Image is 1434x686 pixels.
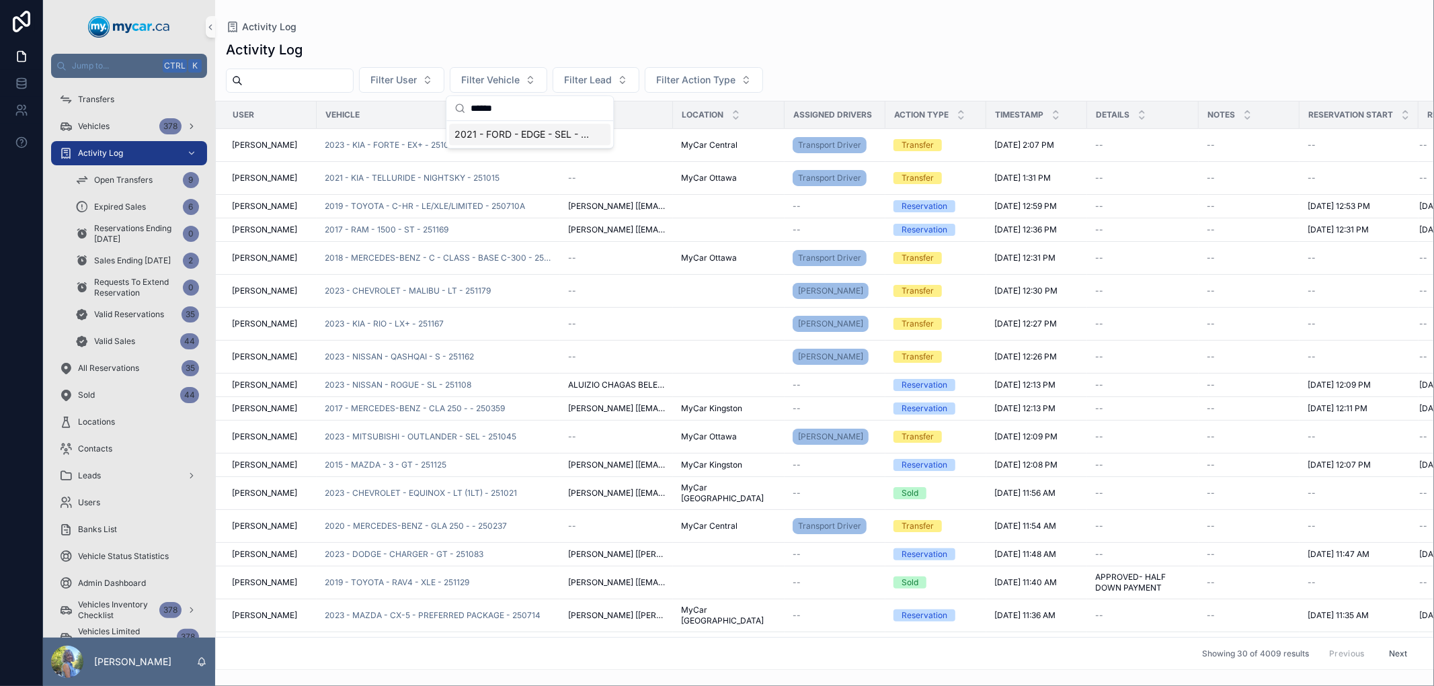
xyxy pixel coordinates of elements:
[94,255,171,266] span: Sales Ending [DATE]
[994,173,1079,183] a: [DATE] 1:31 PM
[325,140,552,151] a: 2023 - KIA - FORTE - EX+ - 251062
[568,173,665,183] a: --
[232,173,309,183] a: [PERSON_NAME]
[232,351,309,362] a: [PERSON_NAME]
[1207,173,1291,183] a: --
[232,224,297,235] span: [PERSON_NAME]
[325,460,446,470] span: 2015 - MAZDA - 3 - GT - 251125
[793,201,877,212] a: --
[325,224,448,235] span: 2017 - RAM - 1500 - ST - 251169
[564,73,612,87] span: Filter Lead
[325,403,505,414] a: 2017 - MERCEDES-BENZ - CLA 250 - - 250359
[568,201,665,212] a: [PERSON_NAME] [[EMAIL_ADDRESS][DOMAIN_NAME]]
[1095,286,1191,296] a: --
[183,280,199,296] div: 0
[232,140,297,151] span: [PERSON_NAME]
[893,139,978,151] a: Transfer
[190,60,200,71] span: K
[793,316,869,332] a: [PERSON_NAME]
[902,402,947,415] div: Reservation
[325,201,552,212] a: 2019 - TOYOTA - C-HR - LE/XLE/LIMITED - 250710A
[1207,431,1215,442] span: --
[1419,253,1427,263] span: --
[182,306,199,323] div: 35
[893,318,978,330] a: Transfer
[568,253,576,263] span: --
[1207,403,1215,414] span: --
[994,173,1051,183] span: [DATE] 1:31 PM
[1419,318,1427,329] span: --
[994,380,1079,390] a: [DATE] 12:13 PM
[88,16,170,38] img: App logo
[568,173,576,183] span: --
[798,140,861,151] span: Transport Driver
[325,173,500,183] a: 2021 - KIA - TELLURIDE - NIGHTSKY - 251015
[226,20,296,34] a: Activity Log
[67,249,207,273] a: Sales Ending [DATE]2
[1308,431,1316,442] span: --
[893,351,978,363] a: Transfer
[1419,431,1427,442] span: --
[325,460,552,470] a: 2015 - MAZDA - 3 - GT - 251125
[325,201,525,212] a: 2019 - TOYOTA - C-HR - LE/XLE/LIMITED - 250710A
[232,431,297,442] span: [PERSON_NAME]
[994,253,1055,263] span: [DATE] 12:31 PM
[1207,318,1215,329] span: --
[1095,431,1191,442] a: --
[994,431,1058,442] span: [DATE] 12:09 PM
[232,201,309,212] a: [PERSON_NAME]
[1095,140,1191,151] a: --
[325,403,552,414] a: 2017 - MERCEDES-BENZ - CLA 250 - - 250359
[994,253,1079,263] a: [DATE] 12:31 PM
[325,140,459,151] span: 2023 - KIA - FORTE - EX+ - 251062
[1095,380,1191,390] a: --
[325,286,491,296] span: 2023 - CHEVROLET - MALIBU - LT - 251179
[793,224,877,235] a: --
[798,431,863,442] span: [PERSON_NAME]
[902,379,947,391] div: Reservation
[94,336,135,347] span: Valid Sales
[454,128,589,141] span: 2021 - FORD - EDGE - SEL - 250924
[163,59,187,73] span: Ctrl
[902,139,934,151] div: Transfer
[1207,140,1215,151] span: --
[568,224,665,235] a: [PERSON_NAME] [[EMAIL_ADDRESS][DOMAIN_NAME]]
[681,403,742,414] span: MyCar Kingston
[1419,351,1427,362] span: --
[994,380,1055,390] span: [DATE] 12:13 PM
[183,172,199,188] div: 9
[242,20,296,34] span: Activity Log
[183,226,199,242] div: 0
[893,285,978,297] a: Transfer
[450,67,547,93] button: Select Button
[793,346,877,368] a: [PERSON_NAME]
[1095,173,1191,183] a: --
[793,349,869,365] a: [PERSON_NAME]
[51,114,207,138] a: Vehicles378
[793,403,801,414] span: --
[1095,224,1103,235] span: --
[325,351,552,362] a: 2023 - NISSAN - QASHQAI - S - 251162
[232,253,309,263] a: [PERSON_NAME]
[893,379,978,391] a: Reservation
[183,199,199,215] div: 6
[1095,253,1103,263] span: --
[893,431,978,443] a: Transfer
[51,141,207,165] a: Activity Log
[793,380,877,390] a: --
[681,403,776,414] a: MyCar Kingston
[1095,351,1191,362] a: --
[681,460,776,470] a: MyCar Kingston
[902,252,934,264] div: Transfer
[568,431,665,442] a: --
[325,253,552,263] a: 2018 - MERCEDES-BENZ - C - CLASS - BASE C-300 - 250928
[793,247,877,269] a: Transport Driver
[902,318,934,330] div: Transfer
[325,286,552,296] a: 2023 - CHEVROLET - MALIBU - LT - 251179
[994,201,1079,212] a: [DATE] 12:59 PM
[78,363,139,374] span: All Reservations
